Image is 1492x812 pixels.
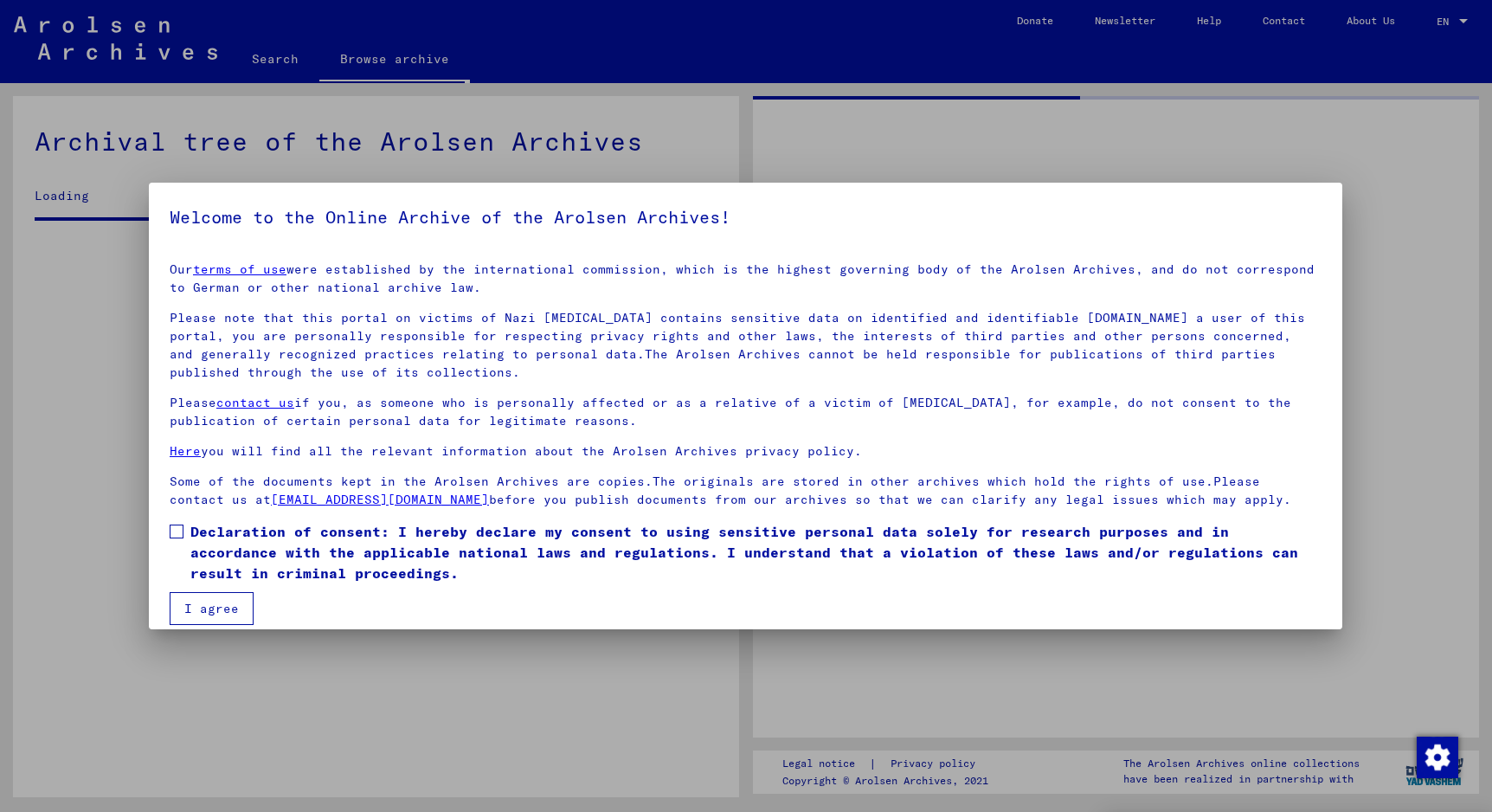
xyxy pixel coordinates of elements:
[170,443,201,459] a: Here
[170,394,1322,430] p: Please if you, as someone who is personally affected or as a relative of a victim of [MEDICAL_DAT...
[170,442,1322,461] p: you will find all the relevant information about the Arolsen Archives privacy policy.
[170,592,254,625] button: I agree
[1416,736,1457,777] div: Change consent
[190,521,1322,583] span: Declaration of consent: I hereby declare my consent to using sensitive personal data solely for r...
[1417,737,1458,778] img: Change consent
[271,492,489,507] a: [EMAIL_ADDRESS][DOMAIN_NAME]
[193,261,286,277] a: terms of use
[170,473,1322,509] p: Some of the documents kept in the Arolsen Archives are copies.The originals are stored in other a...
[170,203,1322,231] h5: Welcome to the Online Archive of the Arolsen Archives!
[170,261,1322,297] p: Our were established by the international commission, which is the highest governing body of the ...
[216,395,294,410] a: contact us
[170,309,1322,382] p: Please note that this portal on victims of Nazi [MEDICAL_DATA] contains sensitive data on identif...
